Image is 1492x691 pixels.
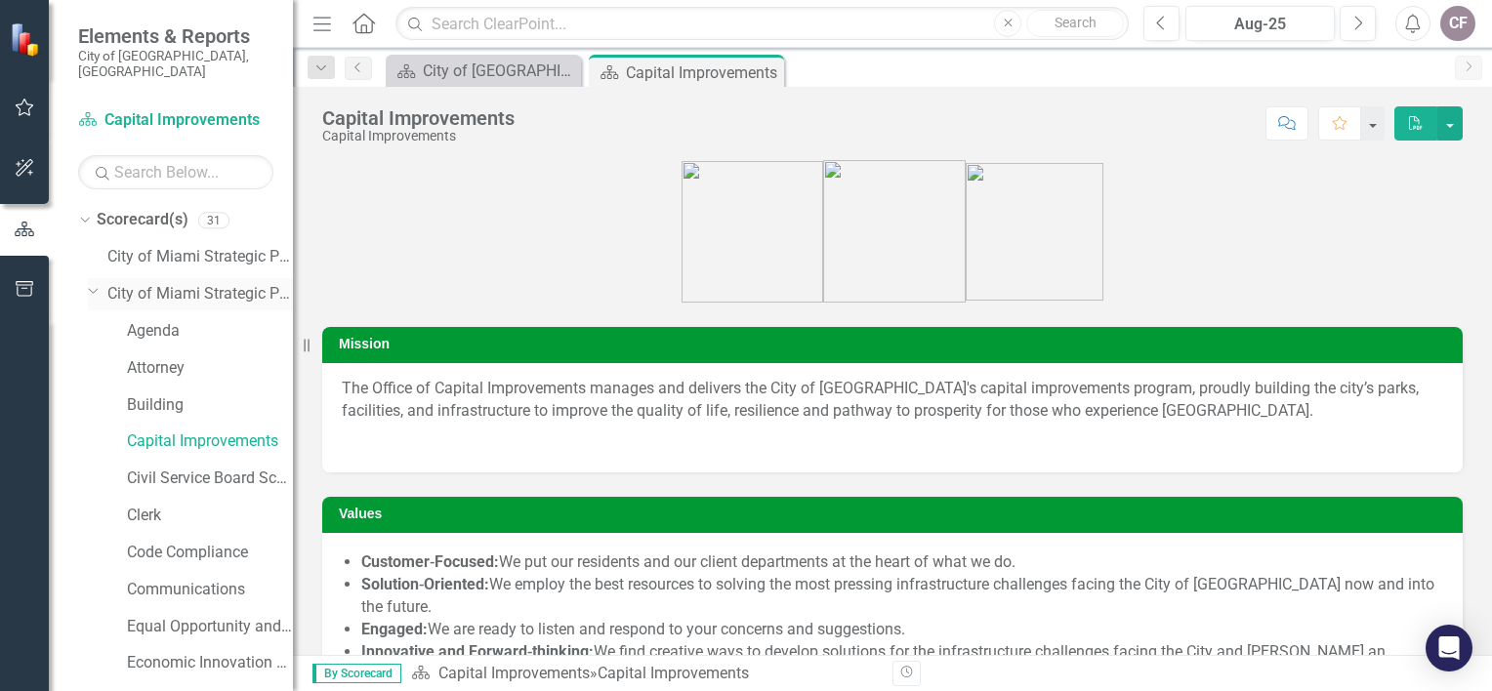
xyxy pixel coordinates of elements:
[1026,10,1124,37] button: Search
[127,357,293,380] a: Attorney
[127,579,293,601] a: Communications
[339,337,1453,351] h3: Mission
[361,641,1443,686] li: We find creative ways to develop solutions for the infrastructure challenges facing the City and ...
[97,209,188,231] a: Scorecard(s)
[10,22,44,57] img: ClearPoint Strategy
[78,48,273,80] small: City of [GEOGRAPHIC_DATA], [GEOGRAPHIC_DATA]
[107,246,293,268] a: City of Miami Strategic Plan
[423,59,576,83] div: City of [GEOGRAPHIC_DATA]
[682,161,823,303] img: city_priorities_qol_icon.png
[127,542,293,564] a: Code Compliance
[438,664,590,682] a: Capital Improvements
[127,430,293,453] a: Capital Improvements
[361,619,1443,641] li: We are ready to listen and respond to your concerns and suggestions.
[78,109,273,132] a: Capital Improvements
[127,320,293,343] a: Agenda
[361,642,594,661] b: Innovative and Forward‐thinking:
[78,24,273,48] span: Elements & Reports
[966,163,1103,301] img: city_priorities_p2p_icon.png
[198,212,229,228] div: 31
[127,505,293,527] a: Clerk
[127,394,293,417] a: Building
[127,652,293,674] a: Economic Innovation and Development
[361,620,428,638] b: Engaged:
[823,160,966,303] img: city_priorities_res_icon.png
[411,663,878,685] div: »
[361,575,1434,616] span: We employ the best resources to solving the most pressing infrastructure challenges facing the Ci...
[322,107,515,129] div: Capital Improvements
[1055,15,1097,30] span: Search
[361,552,499,571] b: Customer‐Focused:
[361,551,1443,574] li: We put our residents and our client departments at the heart of what we do.
[395,7,1129,41] input: Search ClearPoint...
[626,61,779,85] div: Capital Improvements
[339,507,1453,521] h3: Values
[1185,6,1335,41] button: Aug-25
[322,129,515,143] div: Capital Improvements
[342,378,1443,427] p: The Office of Capital Improvements manages and delivers the City of [GEOGRAPHIC_DATA]'s capital i...
[1440,6,1475,41] button: CF
[78,155,273,189] input: Search Below...
[361,575,489,593] b: Solution‐Oriented:
[312,664,401,683] span: By Scorecard
[127,467,293,490] a: Civil Service Board Scorecard
[127,616,293,638] a: Equal Opportunity and Diversity Programs
[107,283,293,305] a: City of Miami Strategic Plan (NEW)
[391,59,576,83] a: City of [GEOGRAPHIC_DATA]
[1426,625,1472,671] div: Open Intercom Messenger
[598,664,749,682] div: Capital Improvements
[1192,13,1328,36] div: Aug-25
